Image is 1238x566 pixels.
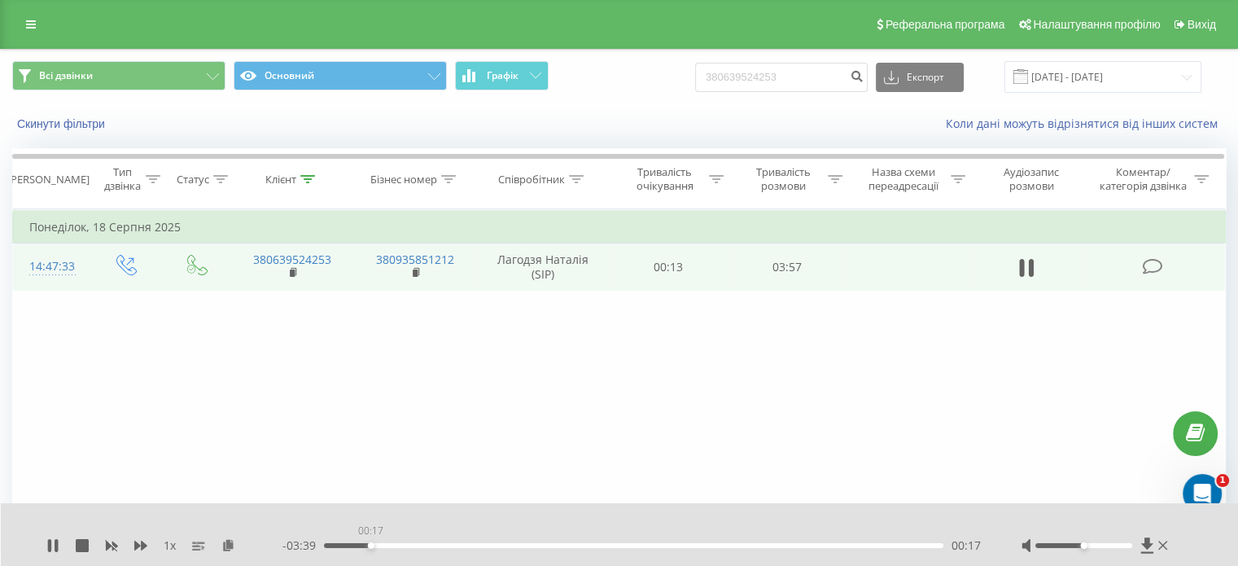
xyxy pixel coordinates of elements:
[861,165,947,193] div: Назва схеми переадресації
[29,251,72,283] div: 14:47:33
[946,116,1226,131] a: Коли дані можуть відрізнятися вiд інших систем
[234,61,447,90] button: Основний
[253,252,331,267] a: 380639524253
[13,211,1226,244] td: Понеділок, 18 Серпня 2025
[624,165,706,193] div: Тривалість очікування
[370,173,437,186] div: Бізнес номер
[12,61,225,90] button: Всі дзвінки
[177,173,209,186] div: Статус
[1183,474,1222,513] iframe: Intercom live chat
[695,63,868,92] input: Пошук за номером
[610,244,728,291] td: 00:13
[886,18,1005,31] span: Реферальна програма
[12,116,113,131] button: Скинути фільтри
[7,173,90,186] div: [PERSON_NAME]
[951,537,981,554] span: 00:17
[355,520,387,542] div: 00:17
[1080,542,1087,549] div: Accessibility label
[984,165,1079,193] div: Аудіозапис розмови
[282,537,324,554] span: - 03:39
[455,61,549,90] button: Графік
[103,165,141,193] div: Тип дзвінка
[742,165,824,193] div: Тривалість розмови
[1188,18,1216,31] span: Вихід
[876,63,964,92] button: Експорт
[265,173,296,186] div: Клієнт
[728,244,846,291] td: 03:57
[1095,165,1190,193] div: Коментар/категорія дзвінка
[39,69,93,82] span: Всі дзвінки
[376,252,454,267] a: 380935851212
[1216,474,1229,487] span: 1
[368,542,374,549] div: Accessibility label
[164,537,176,554] span: 1 x
[487,70,518,81] span: Графік
[477,244,610,291] td: Лагодзя Наталія (SIP)
[1033,18,1160,31] span: Налаштування профілю
[498,173,565,186] div: Співробітник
